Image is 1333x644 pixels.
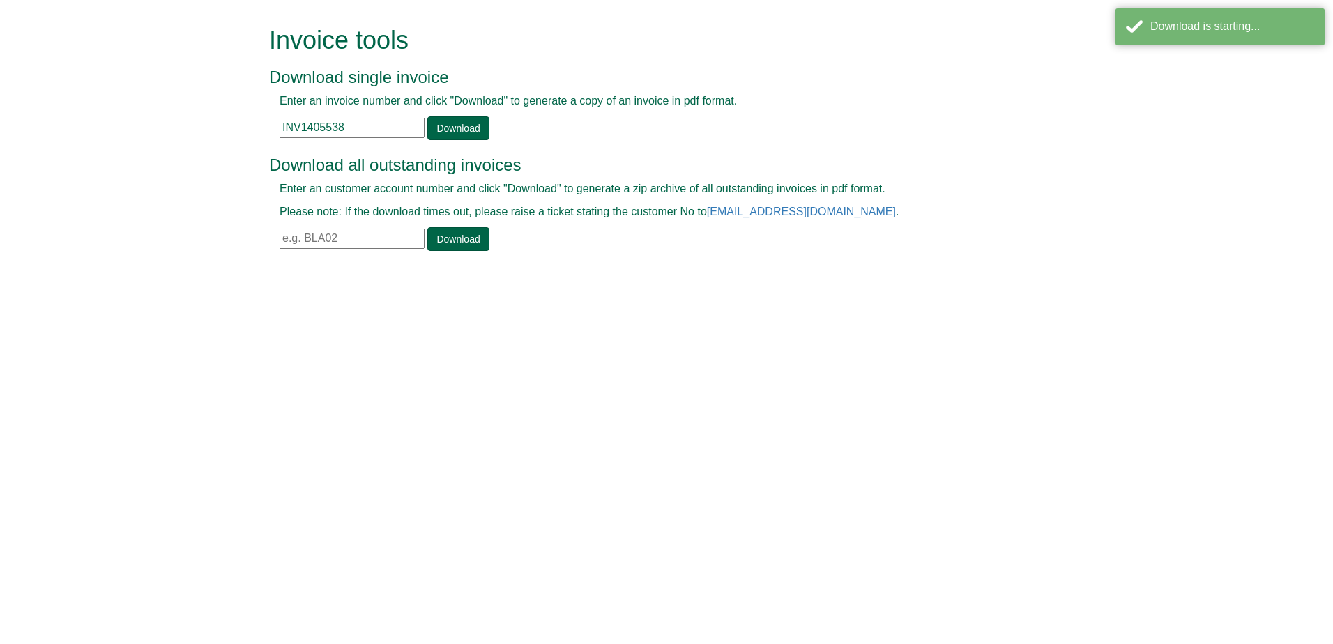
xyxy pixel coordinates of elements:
h3: Download single invoice [269,68,1033,86]
p: Please note: If the download times out, please raise a ticket stating the customer No to . [280,204,1022,220]
div: Download is starting... [1150,19,1314,35]
p: Enter an invoice number and click "Download" to generate a copy of an invoice in pdf format. [280,93,1022,109]
input: e.g. INV1234 [280,118,425,138]
h3: Download all outstanding invoices [269,156,1033,174]
a: Download [427,227,489,251]
p: Enter an customer account number and click "Download" to generate a zip archive of all outstandin... [280,181,1022,197]
input: e.g. BLA02 [280,229,425,249]
a: [EMAIL_ADDRESS][DOMAIN_NAME] [707,206,896,217]
a: Download [427,116,489,140]
h1: Invoice tools [269,26,1033,54]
